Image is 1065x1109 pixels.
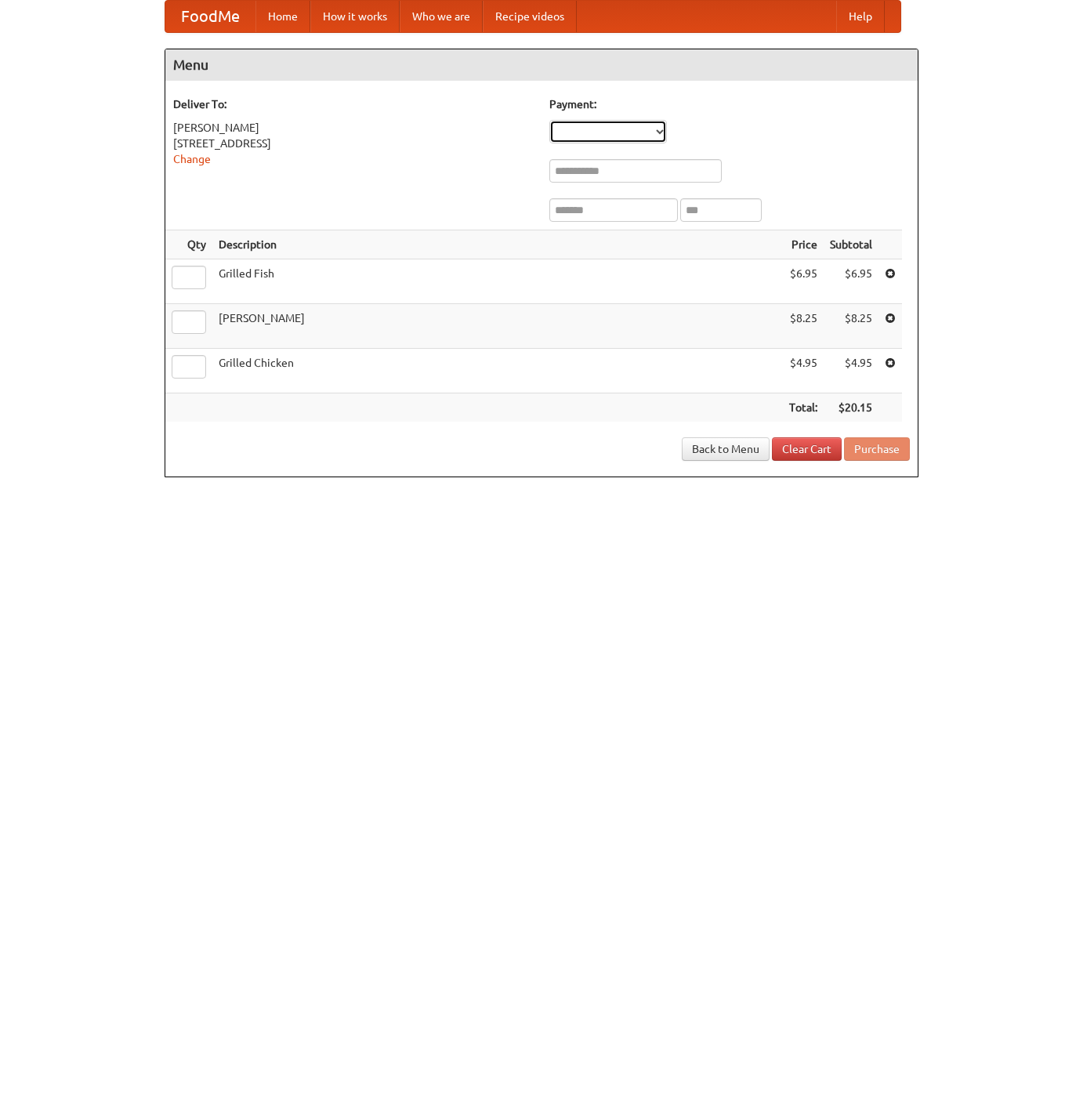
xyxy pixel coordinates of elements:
td: Grilled Fish [212,259,783,304]
a: Change [173,153,211,165]
th: Qty [165,230,212,259]
h4: Menu [165,49,918,81]
h5: Deliver To: [173,96,534,112]
td: [PERSON_NAME] [212,304,783,349]
a: Recipe videos [483,1,577,32]
td: $6.95 [783,259,824,304]
th: $20.15 [824,393,878,422]
div: [PERSON_NAME] [173,120,534,136]
th: Price [783,230,824,259]
a: Home [255,1,310,32]
a: FoodMe [165,1,255,32]
a: Clear Cart [772,437,842,461]
td: $4.95 [783,349,824,393]
td: $8.25 [824,304,878,349]
th: Description [212,230,783,259]
td: $8.25 [783,304,824,349]
a: Help [836,1,885,32]
div: [STREET_ADDRESS] [173,136,534,151]
a: Back to Menu [682,437,770,461]
th: Subtotal [824,230,878,259]
td: $6.95 [824,259,878,304]
td: $4.95 [824,349,878,393]
button: Purchase [844,437,910,461]
a: Who we are [400,1,483,32]
th: Total: [783,393,824,422]
td: Grilled Chicken [212,349,783,393]
h5: Payment: [549,96,910,112]
a: How it works [310,1,400,32]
